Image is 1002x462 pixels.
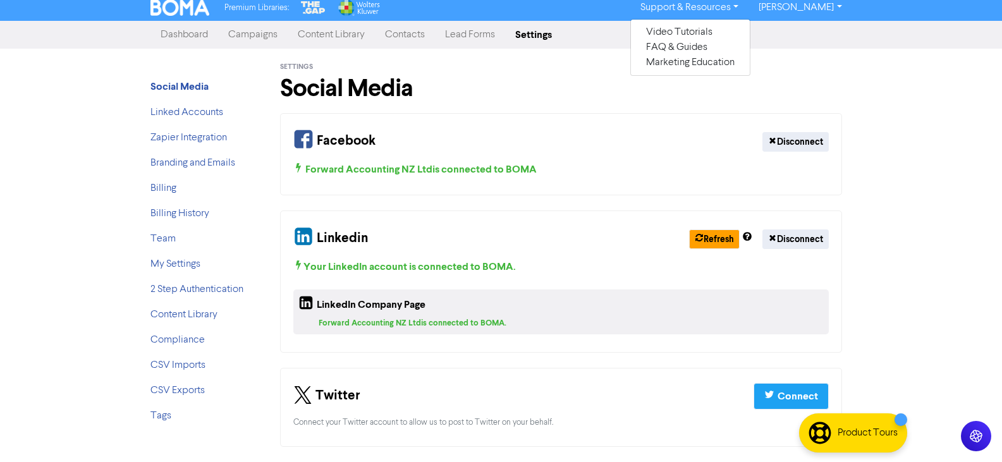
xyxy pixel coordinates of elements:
a: My Settings [150,259,200,269]
a: Content Library [288,22,375,47]
div: Linkedin [293,224,368,254]
a: Dashboard [150,22,218,47]
div: Forward Accounting NZ Ltd is connected to BOMA [293,162,829,177]
a: Lead Forms [435,22,505,47]
div: Your Twitter Connection [280,368,843,447]
div: Facebook [293,126,376,157]
strong: Social Media [150,80,209,93]
iframe: Chat Widget [939,401,1002,462]
a: Compliance [150,335,205,345]
div: Connect your Twitter account to allow us to post to Twitter on your behalf. [293,416,829,429]
a: CSV Imports [150,360,205,370]
a: Linked Accounts [150,107,223,118]
span: Premium Libraries: [224,4,289,12]
a: 2 Step Authentication [150,284,243,295]
div: Connect [778,389,818,404]
button: Marketing Education [631,55,750,70]
a: Tags [150,411,171,421]
div: Forward Accounting NZ Ltd is connected to BOMA. [319,317,824,329]
a: Billing [150,183,176,193]
div: LinkedIn Company Page [298,295,425,317]
a: Campaigns [218,22,288,47]
div: Twitter [293,381,360,411]
span: Settings [280,63,313,71]
a: Branding and Emails [150,158,235,168]
div: Your LinkedIn account is connected to BOMA . [293,259,829,274]
button: FAQ & Guides [631,40,750,55]
a: Settings [505,22,562,47]
a: Zapier Integration [150,133,227,143]
a: CSV Exports [150,386,205,396]
div: Your Facebook Connection [280,113,843,195]
a: Content Library [150,310,217,320]
h1: Social Media [280,74,843,103]
a: Billing History [150,209,209,219]
button: Disconnect [762,229,829,249]
button: Disconnect [762,132,829,152]
button: Connect [754,383,829,410]
button: Video Tutorials [631,25,750,40]
button: Refresh [689,229,740,249]
a: Team [150,234,176,244]
div: Your Linkedin and Company Page Connection [280,210,843,353]
a: Social Media [150,82,209,92]
a: Contacts [375,22,435,47]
